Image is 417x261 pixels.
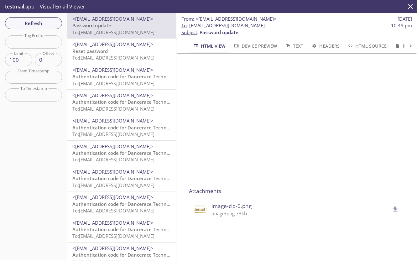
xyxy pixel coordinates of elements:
span: To: [EMAIL_ADDRESS][DOMAIN_NAME] [72,131,154,137]
span: Password update [72,22,111,29]
div: <[EMAIL_ADDRESS][DOMAIN_NAME]>Authentication code for Dancerace Technical TenantTo:[EMAIL_ADDRESS... [67,141,176,166]
span: To: [EMAIL_ADDRESS][DOMAIN_NAME] [72,106,154,112]
span: Subject [181,29,197,35]
span: : [EMAIL_ADDRESS][DOMAIN_NAME] [181,22,265,29]
span: To [181,22,187,29]
span: <[EMAIL_ADDRESS][DOMAIN_NAME]> [72,67,154,73]
span: <[EMAIL_ADDRESS][DOMAIN_NAME]> [72,92,154,98]
div: <[EMAIL_ADDRESS][DOMAIN_NAME]>Authentication code for Dancerace Technical TenantTo:[EMAIL_ADDRESS... [67,90,176,115]
span: To: [EMAIL_ADDRESS][DOMAIN_NAME] [72,182,154,188]
div: <[EMAIL_ADDRESS][DOMAIN_NAME]>Authentication code for Dancerace Technical TenantTo:[EMAIL_ADDRESS... [67,115,176,140]
button: delete [388,202,403,217]
span: image-cid-0.png [211,202,389,210]
p: : [181,22,412,36]
span: <[EMAIL_ADDRESS][DOMAIN_NAME]> [72,117,154,124]
span: <[EMAIL_ADDRESS][DOMAIN_NAME]> [72,169,154,175]
p: Attachments [189,187,404,195]
span: To: [EMAIL_ADDRESS][DOMAIN_NAME] [72,233,154,239]
span: HTML View [193,42,226,50]
span: <[EMAIL_ADDRESS][DOMAIN_NAME]> [72,194,154,200]
span: Authentication code for Dancerace Technical Tenant [72,124,192,131]
span: <[EMAIL_ADDRESS][DOMAIN_NAME]> [72,143,154,149]
span: Refresh [10,19,57,27]
span: 10:49 pm [391,22,412,29]
span: Authentication code for Dancerace Technical Tenant [72,175,192,181]
span: <[EMAIL_ADDRESS][DOMAIN_NAME]> [72,41,154,47]
span: Authentication code for Dancerace Technical Tenant [72,252,192,258]
span: <[EMAIL_ADDRESS][DOMAIN_NAME]> [72,245,154,251]
span: Headers [311,42,339,50]
span: : [181,16,277,22]
a: delete [388,206,399,212]
span: Password update [200,29,238,35]
span: [DATE] [398,16,412,22]
span: Authentication code for Dancerace Technical Tenant [72,99,192,105]
p: image/png 73kb [211,210,389,217]
span: Raw [394,42,413,50]
span: Authentication code for Dancerace Technical Tenant [72,226,192,232]
span: <[EMAIL_ADDRESS][DOMAIN_NAME]> [195,16,277,22]
span: To: [EMAIL_ADDRESS][DOMAIN_NAME] [72,156,154,163]
span: Device Preview [233,42,277,50]
span: Text [285,42,303,50]
div: <[EMAIL_ADDRESS][DOMAIN_NAME]>Authentication code for Dancerace Technical TenantTo:[EMAIL_ADDRESS... [67,166,176,191]
span: Reset password [72,48,108,54]
span: Authentication code for Dancerace Technical Tenant [72,73,192,80]
span: <[EMAIL_ADDRESS][DOMAIN_NAME]> [72,220,154,226]
span: HTML Source [347,42,387,50]
div: <[EMAIL_ADDRESS][DOMAIN_NAME]>Reset passwordTo:[EMAIL_ADDRESS][DOMAIN_NAME] [67,39,176,64]
div: <[EMAIL_ADDRESS][DOMAIN_NAME]>Authentication code for Dancerace Technical TenantTo:[EMAIL_ADDRESS... [67,191,176,217]
img: image-cid-0.png [194,203,206,216]
span: Authentication code for Dancerace Technical Tenant [72,150,192,156]
span: To: [EMAIL_ADDRESS][DOMAIN_NAME] [72,29,154,35]
span: To: [EMAIL_ADDRESS][DOMAIN_NAME] [72,55,154,61]
span: testmail [5,3,24,10]
span: Authentication code for Dancerace Technical Tenant [72,201,192,207]
span: To: [EMAIL_ADDRESS][DOMAIN_NAME] [72,207,154,214]
div: <[EMAIL_ADDRESS][DOMAIN_NAME]>Authentication code for Dancerace Technical TenantTo:[EMAIL_ADDRESS... [67,217,176,242]
div: <[EMAIL_ADDRESS][DOMAIN_NAME]>Authentication code for Dancerace Technical TenantTo:[EMAIL_ADDRESS... [67,64,176,89]
button: Refresh [5,17,62,29]
div: <[EMAIL_ADDRESS][DOMAIN_NAME]>Password updateTo:[EMAIL_ADDRESS][DOMAIN_NAME] [67,13,176,38]
span: From [181,16,193,22]
span: <[EMAIL_ADDRESS][DOMAIN_NAME]> [72,16,154,22]
span: To: [EMAIL_ADDRESS][DOMAIN_NAME] [72,80,154,86]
